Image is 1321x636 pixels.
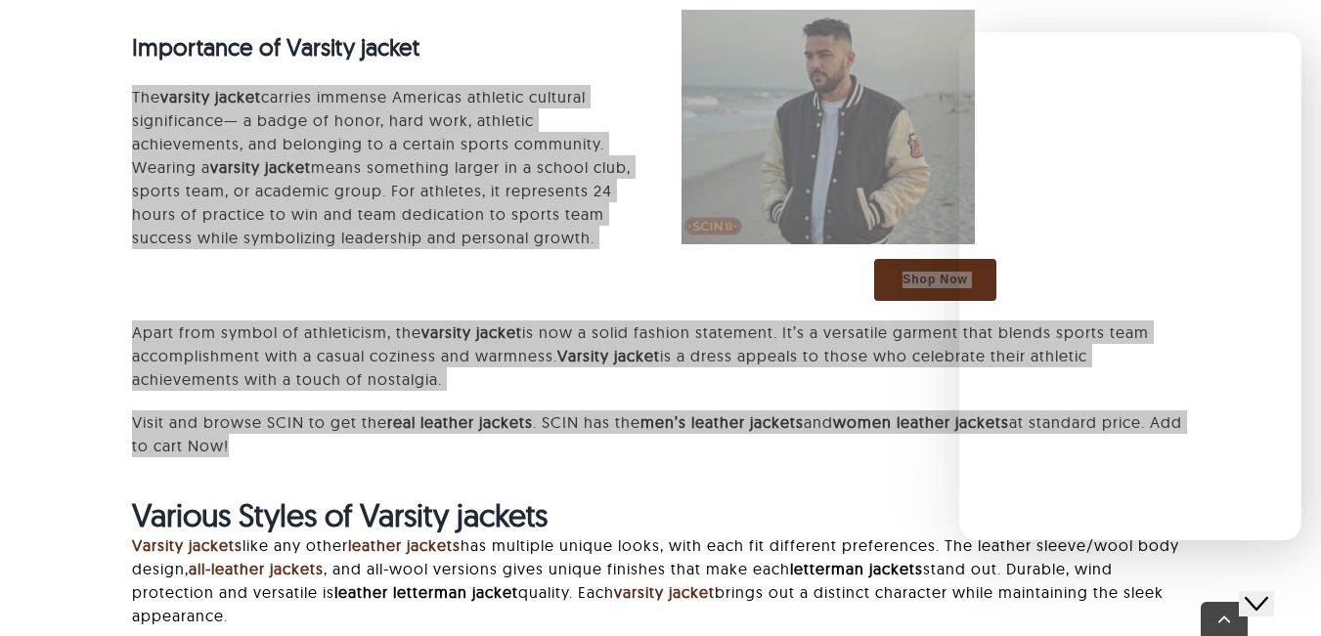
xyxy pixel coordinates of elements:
[160,87,261,106] a: varsity jacket
[210,157,311,177] a: varsity jacket
[903,272,968,288] span: Shop Now
[640,412,804,432] a: men’s leather jackets
[833,412,1009,432] a: women leather jackets
[189,559,324,578] a: all-leather jackets
[959,563,1301,607] iframe: chat widget
[132,533,1189,627] p: like any other has multiple unique looks, with each fit different preferences. The leather sleeve...
[348,535,461,555] a: leather jackets
[682,10,975,244] img: importance of varsity jacket
[959,32,1301,540] iframe: chat widget
[387,412,533,432] a: real leather jackets
[132,535,242,555] a: Varsity jackets
[614,582,715,602] a: varsity jacket
[790,559,923,578] strong: letterman jackets
[557,346,660,365] a: Varsity jacket
[421,322,522,342] a: varsity jacket
[132,320,1189,391] p: Apart from symbol of athleticism, the is now a solid fashion statement. It’s a versatile garment ...
[334,582,518,602] strong: leather letterman jacket
[874,259,996,301] a: Shop Now
[132,85,639,249] p: The carries immense Americas athletic cultural significance— a badge of honor, hard work, athleti...
[1239,558,1301,616] iframe: chat widget
[132,32,419,62] strong: Importance of Varsity jacket
[132,495,548,534] strong: Various Styles of Varsity jackets
[132,410,1189,457] p: Visit and browse SCIN to get the . SCIN has the and at standard price. Add to cart Now!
